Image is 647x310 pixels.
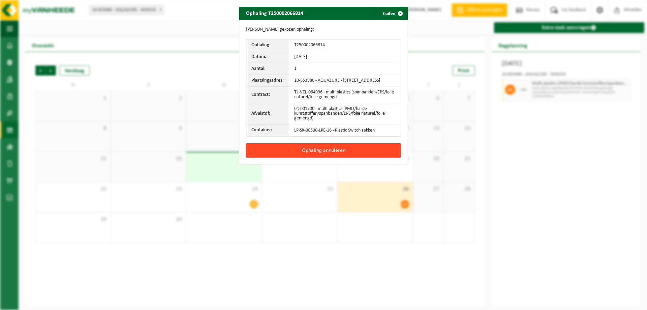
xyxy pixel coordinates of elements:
[289,124,401,136] td: LP-SK-00500-LPE-16 - Plastic Switch zakken
[246,124,289,136] th: Container:
[246,87,289,103] th: Contract:
[289,39,401,51] td: T250002066814
[246,63,289,75] th: Aantal:
[239,7,310,20] h2: Ophaling T250002066814
[246,27,401,32] p: [PERSON_NAME] gekozen ophaling:
[289,51,401,63] td: [DATE]
[289,87,401,103] td: TL-VEL-064996 - multi plastics (spanbanden/EPS/folie naturel/folie gemengd
[377,7,407,20] button: Sluiten
[246,39,289,51] th: Ophaling:
[289,63,401,75] td: 1
[246,51,289,63] th: Datum:
[289,75,401,87] td: 10-853980 - AQUAZURE - [STREET_ADDRESS]
[246,75,289,87] th: Plaatsingsadres:
[246,143,401,158] button: Ophaling annuleren
[289,103,401,124] td: 04-001700 - multi plastics (PMD/harde kunststoffen/spanbanden/EPS/folie naturel/folie gemengd)
[246,103,289,124] th: Afvalstof:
